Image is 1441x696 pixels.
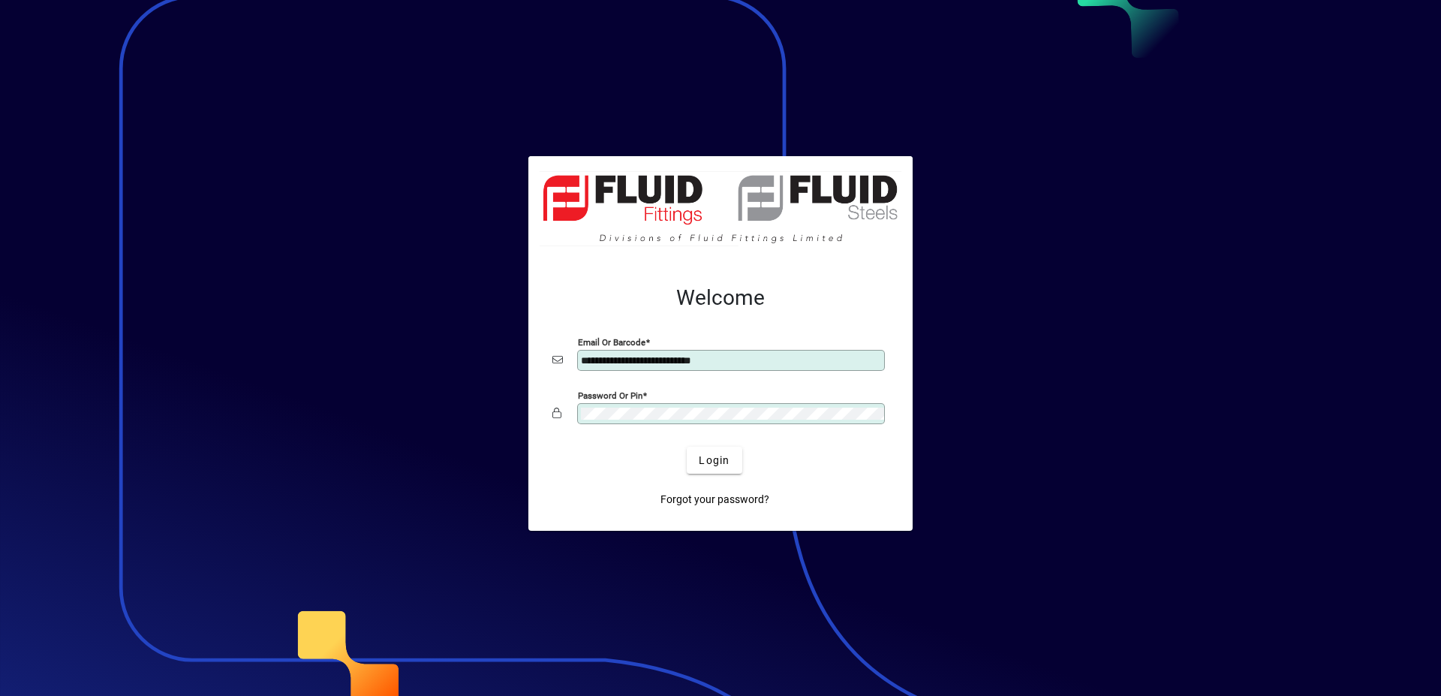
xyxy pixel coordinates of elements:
span: Login [699,453,730,469]
button: Login [687,447,742,474]
mat-label: Password or Pin [578,390,642,401]
mat-label: Email or Barcode [578,337,645,348]
a: Forgot your password? [654,486,775,513]
span: Forgot your password? [660,492,769,508]
h2: Welcome [552,285,889,311]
